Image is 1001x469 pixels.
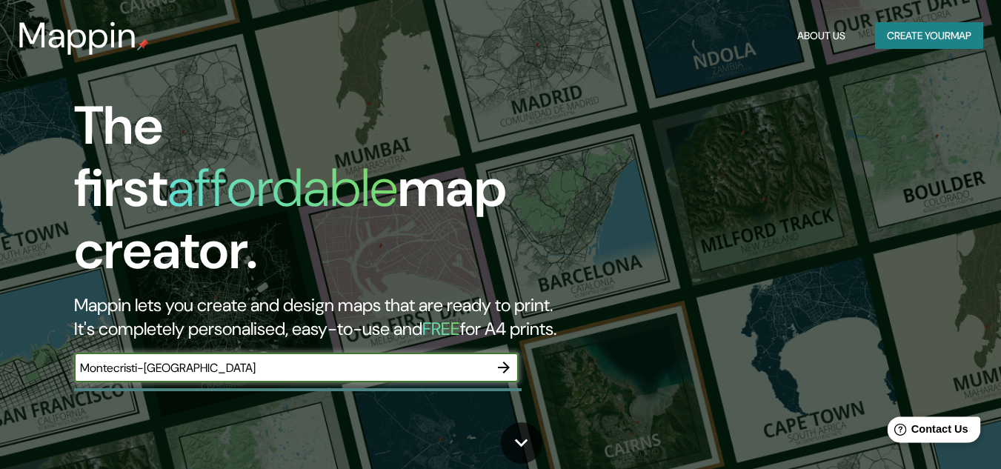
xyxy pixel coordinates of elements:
h1: affordable [167,153,398,222]
input: Choose your favourite place [74,359,489,376]
iframe: Help widget launcher [869,411,985,453]
h1: The first map creator. [74,95,575,293]
button: Create yourmap [875,22,983,50]
h5: FREE [422,317,460,340]
h3: Mappin [18,15,137,56]
button: About Us [791,22,851,50]
h2: Mappin lets you create and design maps that are ready to print. It's completely personalised, eas... [74,293,575,341]
img: mappin-pin [137,39,149,50]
